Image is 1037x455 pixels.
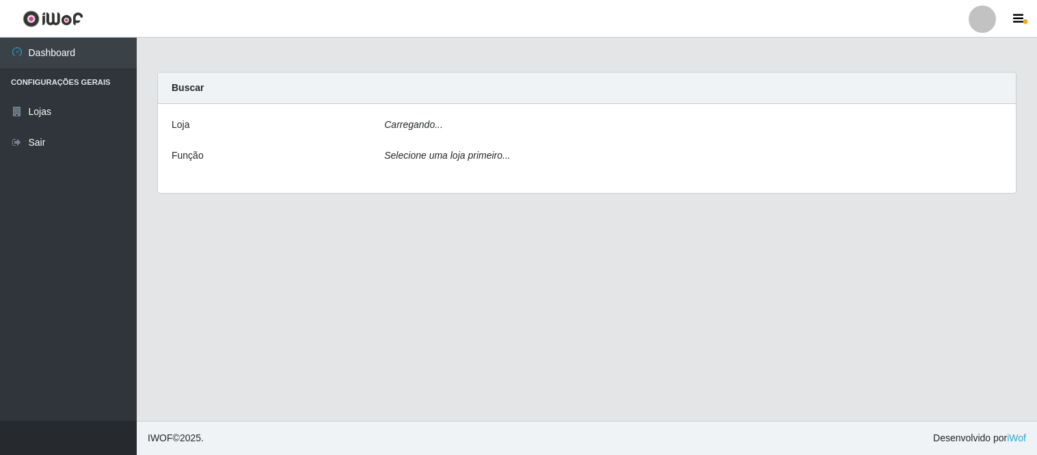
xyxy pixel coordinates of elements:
[384,150,510,161] i: Selecione uma loja primeiro...
[172,82,204,93] strong: Buscar
[172,118,189,132] label: Loja
[1007,432,1026,443] a: iWof
[384,119,443,130] i: Carregando...
[148,431,204,445] span: © 2025 .
[172,148,204,163] label: Função
[148,432,173,443] span: IWOF
[933,431,1026,445] span: Desenvolvido por
[23,10,83,27] img: CoreUI Logo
